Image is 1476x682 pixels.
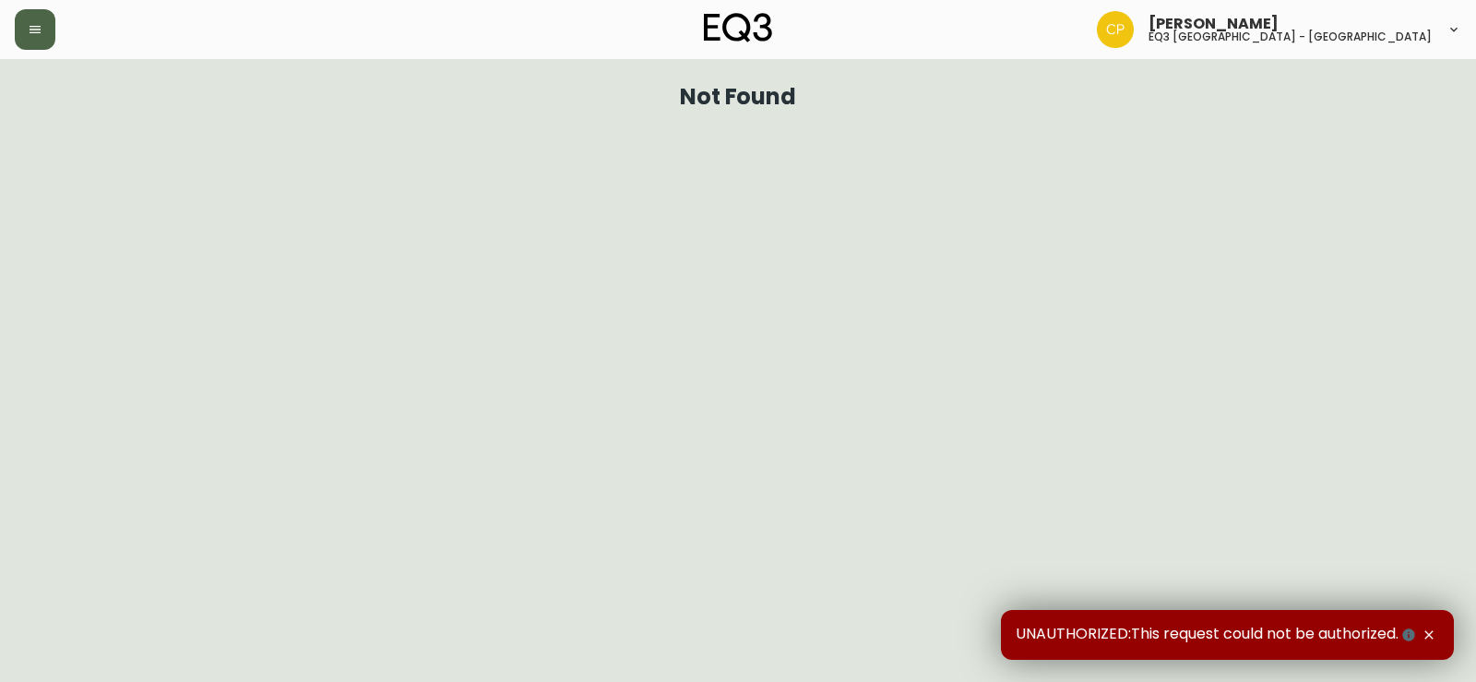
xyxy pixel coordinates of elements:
[1097,11,1134,48] img: d4538ce6a4da033bb8b50397180cc0a5
[1016,625,1419,645] span: UNAUTHORIZED:This request could not be authorized.
[1149,17,1279,31] span: [PERSON_NAME]
[704,13,772,42] img: logo
[1149,31,1432,42] h5: eq3 [GEOGRAPHIC_DATA] - [GEOGRAPHIC_DATA]
[680,89,797,105] h1: Not Found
